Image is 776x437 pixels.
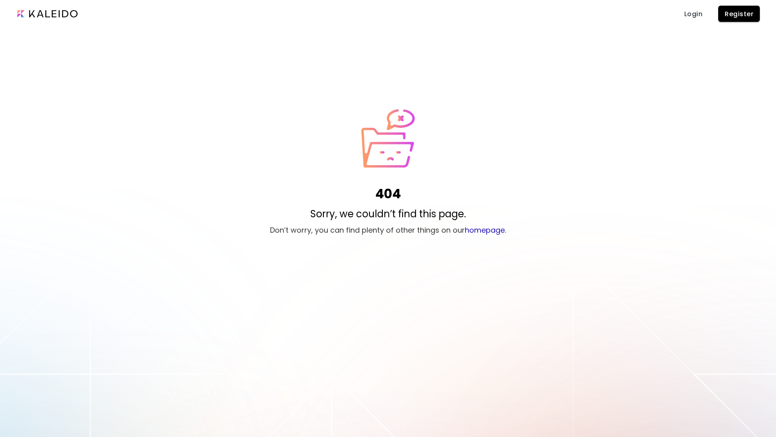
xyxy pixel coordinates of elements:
p: Sorry, we couldn’t find this page. [310,207,466,221]
span: Login [683,10,703,18]
span: Register [725,10,753,18]
h1: 404 [375,184,401,204]
a: Login [680,6,706,22]
p: Don’t worry, you can find plenty of other things on our . [270,225,506,235]
a: homepage [465,225,505,235]
button: Register [718,6,760,22]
